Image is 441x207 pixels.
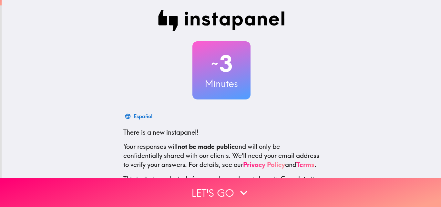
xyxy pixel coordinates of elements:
b: not be made public [178,142,235,150]
a: Privacy Policy [243,160,285,169]
p: Your responses will and will only be confidentially shared with our clients. We'll need your emai... [123,142,320,169]
p: This invite is exclusively for you, please do not share it. Complete it soon because spots are li... [123,174,320,192]
button: Español [123,110,155,123]
span: ~ [210,54,219,73]
img: Instapanel [158,10,285,31]
span: There is a new instapanel! [123,128,199,136]
h3: Minutes [192,77,251,90]
a: Terms [296,160,314,169]
h2: 3 [192,50,251,77]
div: Español [134,112,152,121]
